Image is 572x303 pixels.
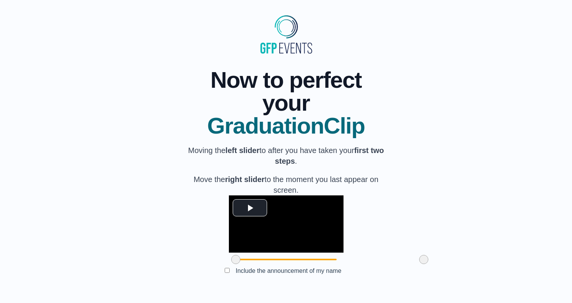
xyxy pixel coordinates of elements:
[225,146,259,155] b: left slider
[225,175,264,184] b: right slider
[258,12,315,56] img: MyGraduationClip
[185,114,387,137] span: GraduationClip
[229,195,344,253] div: Video Player
[233,199,267,216] button: Play Video
[185,145,387,166] p: Moving the to after you have taken your .
[185,174,387,195] p: Move the to the moment you last appear on screen.
[230,264,348,277] label: Include the announcement of my name
[185,69,387,114] span: Now to perfect your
